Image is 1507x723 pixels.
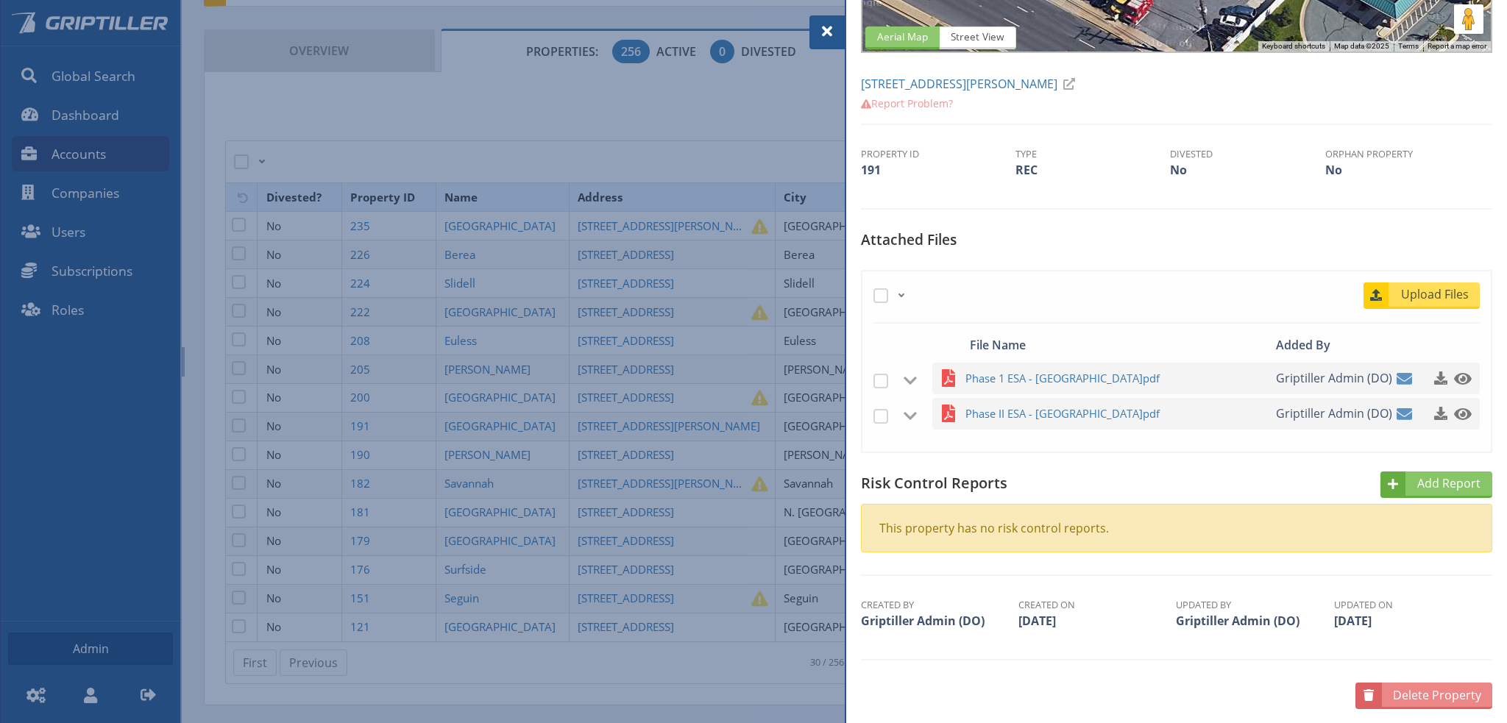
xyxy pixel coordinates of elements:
[861,76,1081,92] a: [STREET_ADDRESS][PERSON_NAME]
[1170,147,1325,161] th: Divested
[1176,612,1330,630] td: Griptiller Admin (DO)
[1450,400,1469,427] a: Click to preview this file
[1334,598,1489,612] th: Updated On
[1454,4,1483,34] button: Drag Pegman onto the map to open Street View
[1428,42,1486,50] a: Report a map error
[965,405,1272,423] a: Phase II ESA - [GEOGRAPHIC_DATA]pdf
[1015,162,1038,178] span: REC
[1391,285,1480,303] span: Upload Files
[1176,598,1330,612] th: Updated By
[1408,474,1492,492] span: Add Report
[1325,147,1480,161] th: Orphan Property
[861,612,1015,630] td: Griptiller Admin (DO)
[865,26,940,49] span: Aerial Map
[1262,41,1325,51] button: Keyboard shortcuts
[939,26,1016,49] span: Street View
[1272,335,1381,355] div: Added By
[1380,471,1492,498] a: Add Report
[965,335,1272,355] div: File Name
[965,369,1272,388] a: Phase 1 ESA - [GEOGRAPHIC_DATA]pdf
[1015,147,1170,161] th: Type
[861,473,1007,493] span: Risk Control Reports
[965,405,1238,423] span: Phase II ESA - [GEOGRAPHIC_DATA]pdf
[1325,162,1342,178] span: No
[879,519,1474,537] div: This property has no risk control reports.
[1450,365,1469,391] a: Click to preview this file
[1018,612,1173,630] td: [DATE]
[861,598,1015,612] th: Created By
[1170,162,1187,178] span: No
[1384,686,1492,704] span: Delete Property
[1334,612,1489,630] td: [DATE]
[861,147,1015,161] th: Property ID
[861,96,953,110] a: Report Problem?
[1398,42,1419,50] a: Terms (opens in new tab)
[1364,282,1480,309] a: Upload Files
[965,369,1238,388] span: Phase 1 ESA - [GEOGRAPHIC_DATA]pdf
[1018,598,1173,612] th: Created On
[861,162,881,178] span: 191
[1276,398,1392,430] span: Griptiller Admin (DO)
[1276,363,1392,394] span: Griptiller Admin (DO)
[1334,42,1389,50] span: Map data ©2025
[861,232,1492,259] h5: Attached Files
[1355,683,1492,709] a: Delete Property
